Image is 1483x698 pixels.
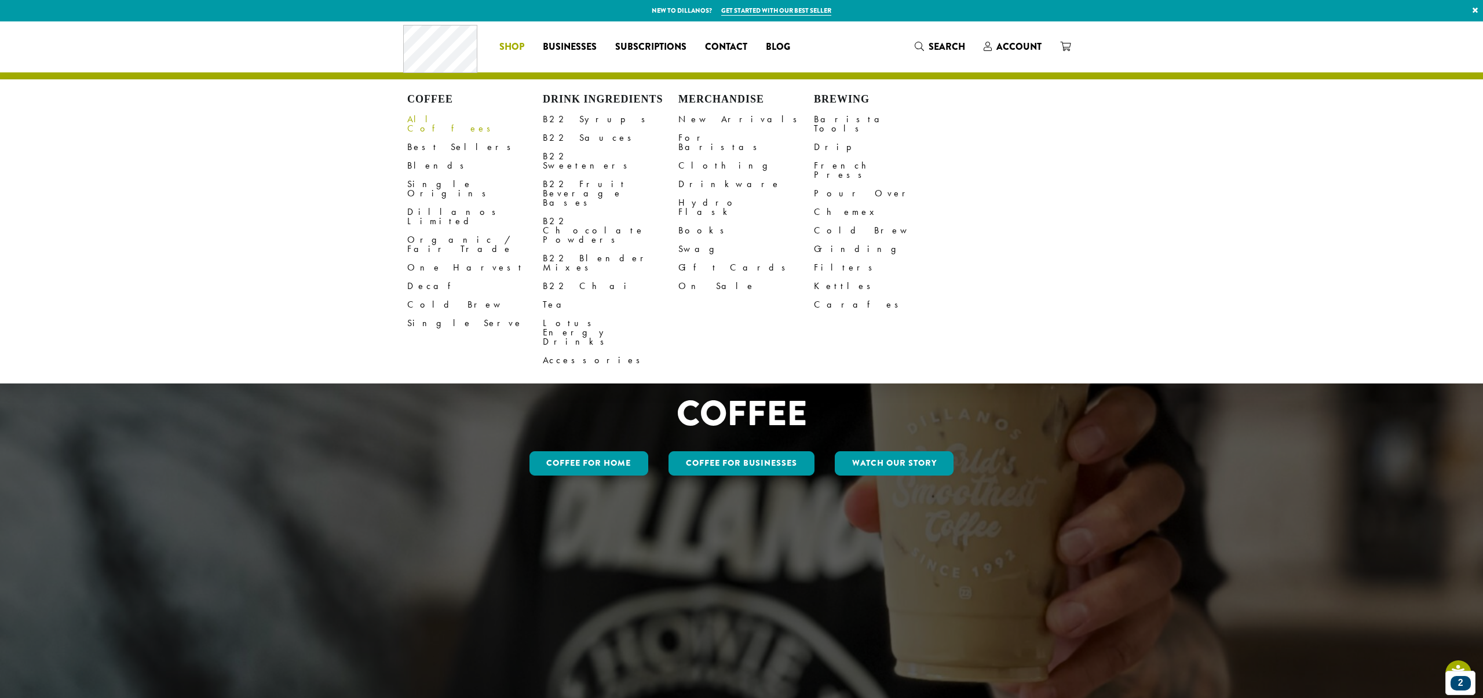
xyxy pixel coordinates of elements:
[490,38,534,56] a: Shop
[543,277,678,295] a: B22 Chai
[678,129,814,156] a: For Baristas
[814,156,949,184] a: French Press
[678,277,814,295] a: On Sale
[669,451,814,476] a: Coffee For Businesses
[529,451,649,476] a: Coffee for Home
[407,138,543,156] a: Best Sellers
[407,110,543,138] a: All Coffees
[678,110,814,129] a: New Arrivals
[407,203,543,231] a: Dillanos Limited
[678,221,814,240] a: Books
[905,37,974,56] a: Search
[615,40,686,54] span: Subscriptions
[814,138,949,156] a: Drip
[814,203,949,221] a: Chemex
[543,314,678,351] a: Lotus Energy Drinks
[814,240,949,258] a: Grinding
[814,110,949,138] a: Barista Tools
[814,93,949,106] h4: Brewing
[407,156,543,175] a: Blends
[499,40,524,54] span: Shop
[407,175,543,203] a: Single Origins
[678,93,814,106] h4: Merchandise
[835,451,954,476] a: Watch Our Story
[543,40,597,54] span: Businesses
[543,249,678,277] a: B22 Blender Mixes
[814,277,949,295] a: Kettles
[996,40,1042,53] span: Account
[407,277,543,295] a: Decaf
[543,129,678,147] a: B22 Sauces
[929,40,965,53] span: Search
[678,193,814,221] a: Hydro Flask
[543,175,678,212] a: B22 Fruit Beverage Bases
[705,40,747,54] span: Contact
[543,147,678,175] a: B22 Sweeteners
[543,110,678,129] a: B22 Syrups
[766,40,790,54] span: Blog
[543,295,678,314] a: Tea
[814,221,949,240] a: Cold Brew
[407,258,543,277] a: One Harvest
[678,258,814,277] a: Gift Cards
[678,156,814,175] a: Clothing
[543,351,678,370] a: Accessories
[814,295,949,314] a: Carafes
[678,240,814,258] a: Swag
[407,231,543,258] a: Organic / Fair Trade
[407,314,543,332] a: Single Serve
[678,175,814,193] a: Drinkware
[814,258,949,277] a: Filters
[407,93,543,106] h4: Coffee
[543,212,678,249] a: B22 Chocolate Powders
[543,93,678,106] h4: Drink Ingredients
[721,6,831,16] a: Get started with our best seller
[407,295,543,314] a: Cold Brew
[814,184,949,203] a: Pour Over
